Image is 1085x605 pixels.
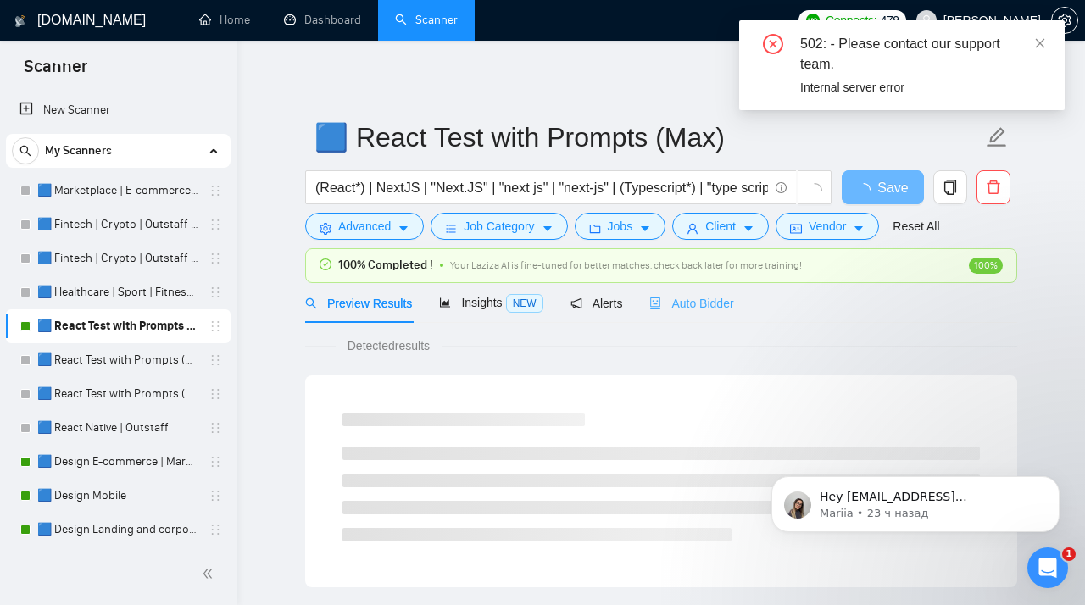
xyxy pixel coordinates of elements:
span: Job Category [464,217,534,236]
a: searchScanner [395,13,458,27]
span: info-circle [776,182,787,193]
span: holder [209,387,222,401]
span: caret-down [639,222,651,235]
span: bars [445,222,457,235]
span: Vendor [809,217,846,236]
img: upwork-logo.png [806,14,820,27]
span: holder [209,523,222,536]
li: New Scanner [6,93,231,127]
span: Alerts [570,297,623,310]
span: Insights [439,296,542,309]
span: holder [209,218,222,231]
span: loading [857,183,877,197]
button: Save [842,170,924,204]
input: Search Freelance Jobs... [315,177,768,198]
a: dashboardDashboard [284,13,361,27]
a: setting [1051,14,1078,27]
a: 🟦 Design E-commerce | Marketplace [37,445,198,479]
span: holder [209,489,222,502]
span: 100% [969,258,1003,274]
span: double-left [202,565,219,582]
span: copy [934,180,966,195]
span: 100% Completed ! [338,256,433,275]
span: caret-down [743,222,754,235]
span: robot [649,297,661,309]
a: 🟦 React Test with Prompts (Max) [37,309,198,343]
span: search [305,297,317,309]
button: folderJobscaret-down [575,213,666,240]
button: barsJob Categorycaret-down [431,213,567,240]
span: search [13,145,38,157]
span: user [921,14,932,26]
span: Auto Bidder [649,297,733,310]
span: delete [977,180,1010,195]
span: folder [589,222,601,235]
span: Hey [EMAIL_ADDRESS][PERSON_NAME][PERSON_NAME][DOMAIN_NAME], Looks like your Upwork agency [PERSON... [74,49,290,332]
span: user [687,222,698,235]
span: holder [209,421,222,435]
span: caret-down [542,222,554,235]
a: 🟦 Design Landing and corporate [37,513,198,547]
a: New Scanner [19,93,217,127]
span: setting [320,222,331,235]
span: notification [570,297,582,309]
span: holder [209,353,222,367]
p: Message from Mariia, sent 23 ч назад [74,65,292,80]
a: 🟦 Fintech | Crypto | Outstaff (Mid Rates) [37,241,198,275]
input: Scanner name... [314,116,982,158]
a: 🟦 Marketplace | E-commerce | Outstaff [37,174,198,208]
button: userClientcaret-down [672,213,769,240]
span: My Scanners [45,134,112,168]
a: 🟦 React Test with Prompts (High) [37,343,198,377]
span: holder [209,455,222,469]
a: 🟦 Design Mobile [37,479,198,513]
span: Scanner [10,54,101,90]
span: holder [209,252,222,265]
div: Internal server error [800,78,1044,97]
iframe: Intercom notifications сообщение [746,441,1085,559]
span: area-chart [439,297,451,308]
iframe: Intercom live chat [1027,547,1068,588]
button: delete [976,170,1010,204]
span: 479 [880,11,899,30]
a: Reset All [893,217,939,236]
span: Connects: [826,11,876,30]
span: caret-down [398,222,409,235]
span: close-circle [763,34,783,54]
button: setting [1051,7,1078,34]
span: NEW [506,294,543,313]
span: holder [209,184,222,197]
img: logo [14,8,26,35]
a: 🟦 React Test with Prompts (Mid Rates) [37,377,198,411]
a: 🟦 Healthcare | Sport | Fitness | Outstaff [37,275,198,309]
button: search [12,137,39,164]
a: 🟦 Fintech | Crypto | Outstaff (Max - High Rates) [37,208,198,241]
span: check-circle [320,258,331,270]
span: Jobs [608,217,633,236]
span: caret-down [853,222,865,235]
a: homeHome [199,13,250,27]
span: Your Laziza AI is fine-tuned for better matches, check back later for more training! [450,259,802,271]
span: Advanced [338,217,391,236]
span: setting [1052,14,1077,27]
span: Client [705,217,736,236]
span: Save [877,177,908,198]
span: Preview Results [305,297,412,310]
span: Detected results [336,336,442,355]
button: idcardVendorcaret-down [776,213,879,240]
button: copy [933,170,967,204]
a: 🟦 React Native | Outstaff [37,411,198,445]
div: 502: - Please contact our support team. [800,34,1044,75]
span: idcard [790,222,802,235]
span: close [1034,37,1046,49]
span: holder [209,319,222,333]
span: 1 [1062,547,1076,561]
span: loading [807,183,822,198]
span: holder [209,286,222,299]
button: settingAdvancedcaret-down [305,213,424,240]
span: edit [986,126,1008,148]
